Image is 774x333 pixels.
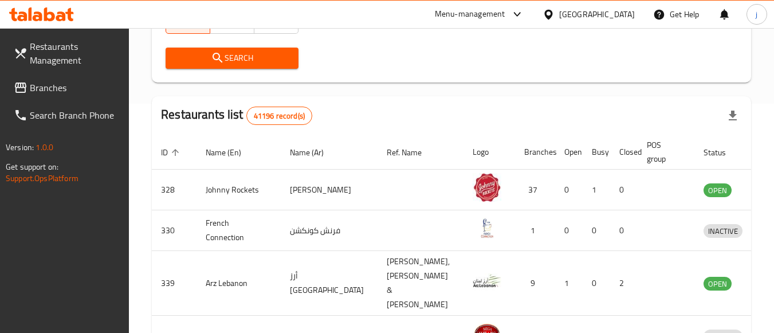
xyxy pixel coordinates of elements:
[704,184,732,197] span: OPEN
[704,224,742,238] div: INACTIVE
[6,159,58,174] span: Get support on:
[756,8,757,21] span: j
[30,40,120,67] span: Restaurants Management
[583,210,610,251] td: 0
[281,210,378,251] td: فرنش كونكشن
[719,102,747,130] div: Export file
[6,140,34,155] span: Version:
[152,251,197,316] td: 339
[5,101,129,129] a: Search Branch Phone
[171,14,206,31] span: All
[555,170,583,210] td: 0
[161,106,312,125] h2: Restaurants list
[247,111,312,122] span: 41196 record(s)
[206,146,256,159] span: Name (En)
[36,140,53,155] span: 1.0.0
[704,277,732,291] span: OPEN
[583,135,610,170] th: Busy
[704,183,732,197] div: OPEN
[473,173,501,202] img: Johnny Rockets
[610,210,638,251] td: 0
[515,210,555,251] td: 1
[583,251,610,316] td: 0
[175,51,289,65] span: Search
[610,135,638,170] th: Closed
[387,146,437,159] span: Ref. Name
[555,135,583,170] th: Open
[30,81,120,95] span: Branches
[281,170,378,210] td: [PERSON_NAME]
[610,251,638,316] td: 2
[515,251,555,316] td: 9
[197,210,281,251] td: French Connection
[378,251,463,316] td: [PERSON_NAME],[PERSON_NAME] & [PERSON_NAME]
[515,170,555,210] td: 37
[610,170,638,210] td: 0
[555,251,583,316] td: 1
[281,251,378,316] td: أرز [GEOGRAPHIC_DATA]
[5,33,129,74] a: Restaurants Management
[435,7,505,21] div: Menu-management
[152,210,197,251] td: 330
[6,171,78,186] a: Support.OpsPlatform
[647,138,681,166] span: POS group
[166,48,298,69] button: Search
[515,135,555,170] th: Branches
[583,170,610,210] td: 1
[215,14,250,31] span: Yes
[197,251,281,316] td: Arz Lebanon
[152,170,197,210] td: 328
[473,267,501,295] img: Arz Lebanon
[473,214,501,242] img: French Connection
[30,108,120,122] span: Search Branch Phone
[197,170,281,210] td: Johnny Rockets
[555,210,583,251] td: 0
[259,14,294,31] span: No
[559,8,635,21] div: [GEOGRAPHIC_DATA]
[5,74,129,101] a: Branches
[704,146,741,159] span: Status
[463,135,515,170] th: Logo
[290,146,339,159] span: Name (Ar)
[704,225,742,238] span: INACTIVE
[161,146,183,159] span: ID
